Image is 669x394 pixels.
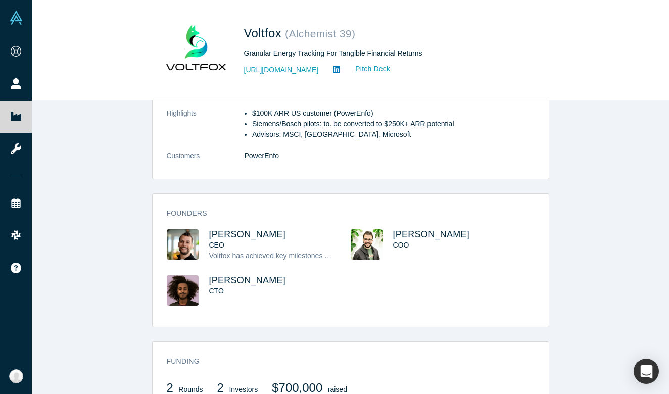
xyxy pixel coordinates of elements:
[167,151,245,172] dt: Customers
[244,65,319,75] a: [URL][DOMAIN_NAME]
[252,119,535,129] p: Siemens/Bosch pilots: to. be converted to $250K+ ARR potential
[159,15,230,85] img: Voltfox's Logo
[9,11,23,25] img: Alchemist Vault Logo
[252,108,535,119] p: $100K ARR US customer (PowerEnfo)
[9,369,23,383] img: Milo Petropoulos's Account
[167,275,199,306] img: Mohamed Hassan's Profile Image
[285,28,355,39] small: ( Alchemist 39 )
[209,241,224,249] span: CEO
[244,48,527,59] div: Granular Energy Tracking For Tangible Financial Returns
[393,241,409,249] span: COO
[344,63,391,75] a: Pitch Deck
[351,229,383,260] img: Erhan Yildirim's Profile Image
[209,229,286,239] a: [PERSON_NAME]
[393,229,470,239] a: [PERSON_NAME]
[244,26,285,40] span: Voltfox
[167,229,199,260] img: Selim Satici's Profile Image
[167,356,520,367] h3: Funding
[167,108,245,151] dt: Highlights
[209,275,286,285] a: [PERSON_NAME]
[245,151,535,161] dd: PowerEnfo
[167,208,520,219] h3: Founders
[252,129,535,140] p: Advisors: MSCI, [GEOGRAPHIC_DATA], Microsoft
[209,287,224,295] span: CTO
